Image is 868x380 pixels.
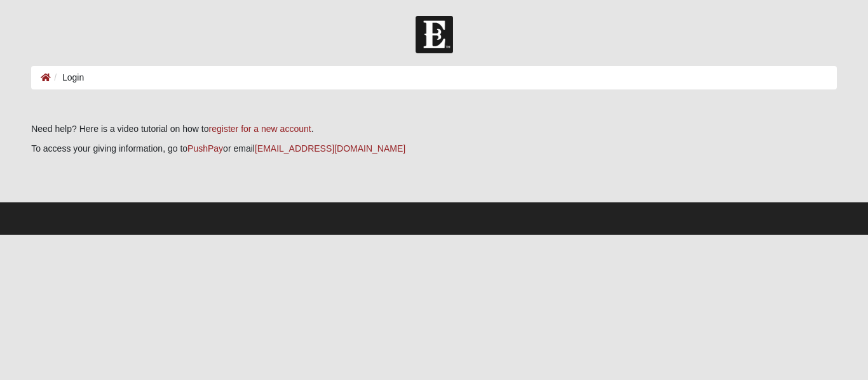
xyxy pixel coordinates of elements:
img: Church of Eleven22 Logo [416,16,453,53]
a: [EMAIL_ADDRESS][DOMAIN_NAME] [255,143,405,154]
p: To access your giving information, go to or email [31,142,837,155]
a: PushPay [187,143,223,154]
li: Login [51,71,84,84]
a: register for a new account [209,124,311,134]
p: Need help? Here is a video tutorial on how to . [31,122,837,136]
